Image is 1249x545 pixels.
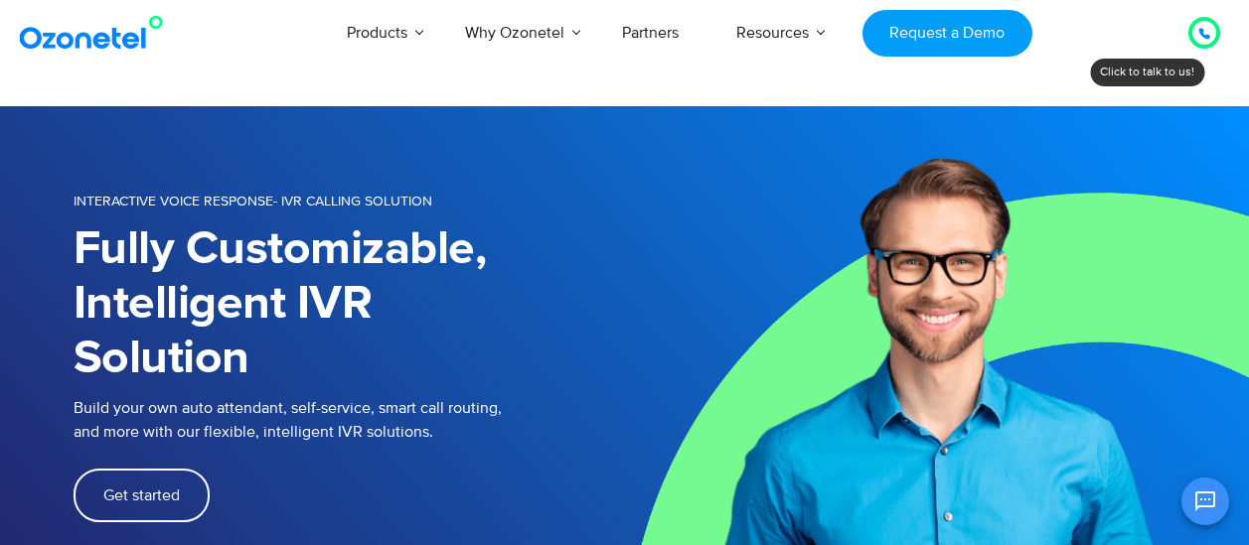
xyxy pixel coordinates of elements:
span: INTERACTIVE VOICE RESPONSE- IVR Calling Solution [74,193,432,209]
span: Get started [103,487,180,503]
a: Request a Demo [862,10,1032,57]
a: Get started [74,469,210,522]
h1: Fully Customizable, Intelligent IVR Solution [74,222,625,386]
button: Open chat [1181,477,1229,525]
p: Build your own auto attendant, self-service, smart call routing, and more with our flexible, inte... [74,396,625,444]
